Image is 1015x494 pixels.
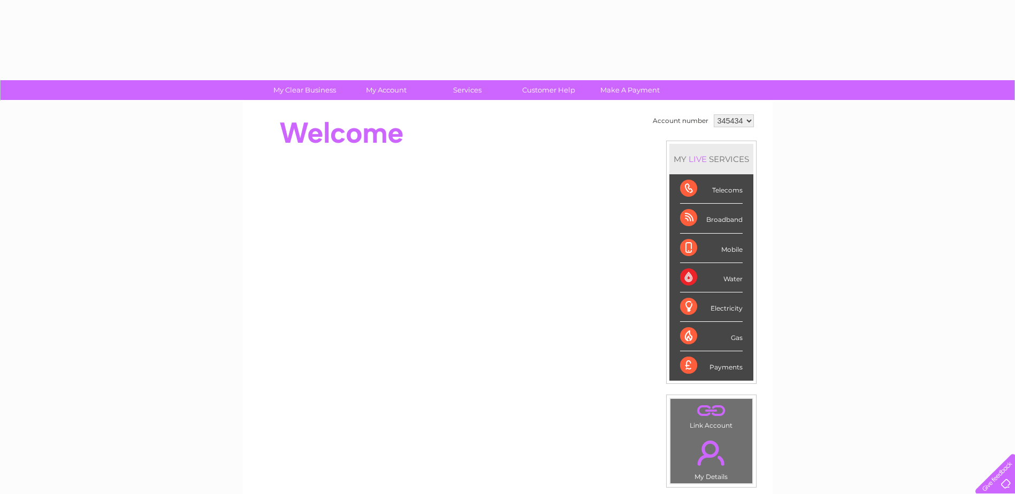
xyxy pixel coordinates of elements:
div: Electricity [680,292,743,322]
td: My Details [670,431,753,484]
a: My Account [342,80,430,100]
a: Services [423,80,512,100]
a: Customer Help [505,80,593,100]
a: Make A Payment [586,80,674,100]
div: Gas [680,322,743,351]
div: Water [680,263,743,292]
a: . [673,402,750,420]
div: Mobile [680,234,743,263]
div: Payments [680,351,743,380]
div: MY SERVICES [669,144,753,174]
div: LIVE [686,154,709,164]
a: . [673,434,750,472]
td: Link Account [670,398,753,432]
div: Broadband [680,204,743,233]
a: My Clear Business [261,80,349,100]
div: Telecoms [680,174,743,204]
td: Account number [650,112,711,130]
